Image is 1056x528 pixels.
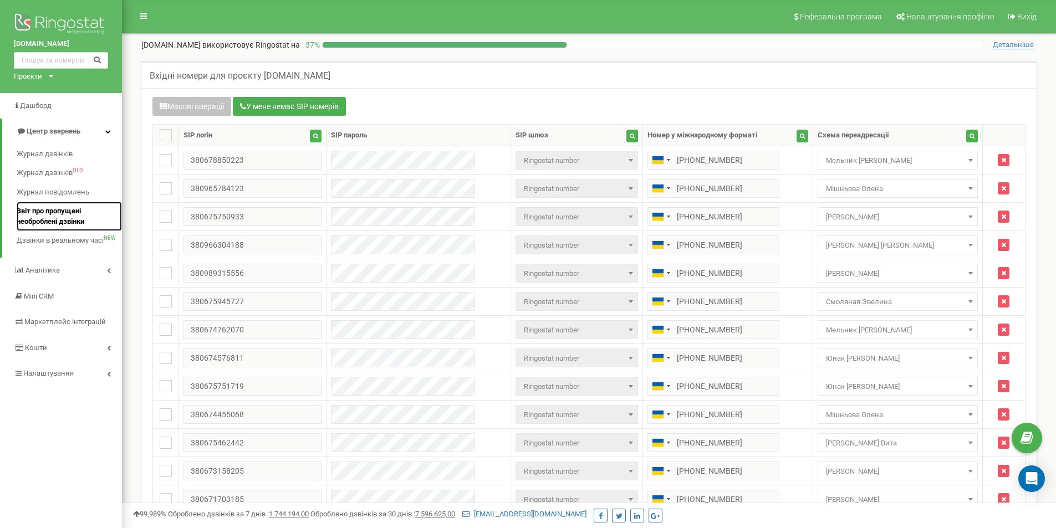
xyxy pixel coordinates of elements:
div: Telephone country code [648,151,674,169]
div: Проєкти [14,71,42,82]
span: Ringostat number [519,322,634,338]
span: Журнал повідомлень [17,187,89,198]
div: Open Intercom Messenger [1018,465,1045,492]
span: Ringostat number [516,320,637,339]
span: Юнак Анна [822,379,974,394]
span: Ringostat number [519,351,634,366]
span: Налаштування [23,369,74,377]
a: Журнал повідомлень [17,183,122,202]
img: Ringostat logo [14,11,108,39]
span: Мельник Ольга [822,322,974,338]
span: Ringostat number [519,379,634,394]
span: Журнал дзвінків [17,168,73,178]
span: Маркетплейс інтеграцій [24,317,106,326]
input: 050 123 4567 [647,207,779,226]
span: Василенко Ксения [822,209,974,225]
span: Ringostat number [516,264,637,283]
input: 050 123 4567 [647,348,779,367]
span: Оброблено дзвінків за 30 днів : [310,510,455,518]
span: Василенко Ксения [818,207,978,226]
div: Telephone country code [648,462,674,480]
span: Юнак Анна [818,348,978,367]
p: [DOMAIN_NAME] [141,39,300,50]
h5: Вхідні номери для проєкту [DOMAIN_NAME] [150,71,330,81]
div: Telephone country code [648,264,674,282]
input: 050 123 4567 [647,320,779,339]
a: Дзвінки в реальному часіNEW [17,231,122,250]
span: Вихід [1017,12,1037,21]
span: Ringostat number [516,462,637,480]
input: 050 123 4567 [647,490,779,509]
span: Ringostat number [519,435,634,451]
div: SIP шлюз [516,130,548,141]
span: Василенко Ксения [818,462,978,480]
span: Ringostat number [516,348,637,367]
span: Налаштування профілю [906,12,994,21]
span: Ringostat number [516,207,637,226]
th: SIP пароль [327,125,511,146]
u: 1 744 194,00 [269,510,309,518]
span: Ringostat number [516,151,637,170]
input: 050 123 4567 [647,405,779,424]
div: SIP логін [183,130,212,141]
button: У мене немає SIP номерів [233,97,346,116]
span: Дзвінки в реальному часі [17,235,104,246]
span: Оброблено дзвінків за 7 днів : [168,510,309,518]
div: Telephone country code [648,208,674,225]
span: Ringostat number [519,181,634,197]
span: Смоляная Эвелина [822,294,974,310]
span: Ringostat number [516,433,637,452]
div: Telephone country code [648,377,674,395]
div: Схема переадресації [818,130,889,141]
span: Юнак Анна [822,351,974,366]
span: Центр звернень [27,127,80,135]
span: Оверченко Тетяна [822,238,974,253]
span: Мішньова Олена [818,179,978,198]
input: 050 123 4567 [647,292,779,311]
span: Ringostat number [516,377,637,396]
span: Мельник Ольга [818,320,978,339]
span: Мішньова Олена [822,407,974,423]
input: 050 123 4567 [647,151,779,170]
span: Юнак Анна [818,377,978,396]
span: Детальніше [993,40,1034,49]
span: Аналiтика [25,266,60,274]
u: 7 596 625,00 [415,510,455,518]
span: Звіт про пропущені необроблені дзвінки [17,206,116,227]
span: Ringostat number [519,266,634,281]
span: Ringostat number [519,407,634,423]
span: Ringostat number [516,235,637,254]
span: Мельник Ольга [818,151,978,170]
span: Оверченко Тетяна [818,235,978,254]
span: Мельник Ольга [822,153,974,168]
span: Ringostat number [516,292,637,311]
input: 050 123 4567 [647,433,779,452]
a: Журнал дзвінків [17,145,122,164]
span: Ringostat number [519,209,634,225]
div: Telephone country code [648,406,674,423]
span: Ringostat number [519,238,634,253]
span: Смоляная Эвелина [818,292,978,311]
input: 050 123 4567 [647,264,779,283]
a: Звіт про пропущені необроблені дзвінки [17,202,122,231]
a: Центр звернень [2,119,122,145]
span: Мішньова Олена [822,181,974,197]
a: [EMAIL_ADDRESS][DOMAIN_NAME] [462,510,586,518]
input: Пошук за номером [14,52,108,69]
span: Олена Федорова [822,492,974,508]
div: Telephone country code [648,236,674,254]
input: 050 123 4567 [647,377,779,396]
span: Журнал дзвінків [17,149,73,160]
div: Telephone country code [648,434,674,452]
span: Олена Федорова [818,490,978,509]
input: 050 123 4567 [647,462,779,480]
span: використовує Ringostat на [202,40,300,49]
span: Дегнера Мирослава [822,266,974,281]
span: Кошти [25,344,47,352]
a: Журнал дзвінківOLD [17,163,122,183]
span: Ringostat number [519,464,634,479]
div: Telephone country code [648,321,674,339]
input: 050 123 4567 [647,235,779,254]
input: 050 123 4567 [647,179,779,198]
span: Ringostat number [519,153,634,168]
